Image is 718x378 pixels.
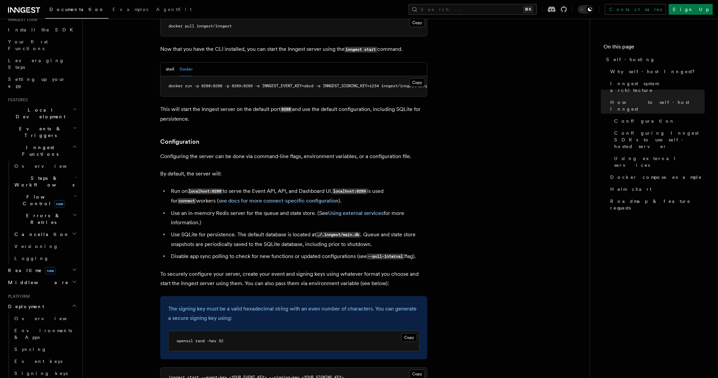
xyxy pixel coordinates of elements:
code: --poll-interval [367,254,404,259]
span: Overview [14,163,83,169]
li: Run on to serve the Event API, API, and Dashboard UI. is used for workers ( ). [169,186,427,206]
span: Configuring Inngest SDKs to use self-hosted server [614,130,705,150]
a: Docker compose example [608,171,705,183]
a: Documentation [45,2,108,19]
a: Helm chart [608,183,705,195]
button: Events & Triggers [5,123,78,141]
button: Deployment [5,300,78,312]
a: How to self-host Inngest [608,96,705,115]
a: Roadmap & feature requests [608,195,705,214]
code: localhost:8288 [188,188,223,194]
span: Platform [5,294,30,299]
button: Copy [409,78,425,87]
code: ./.inngest/main.db [316,232,361,238]
code: localhost:8289 [332,188,367,194]
span: Logging [14,256,49,261]
span: Overview [14,316,83,321]
span: Why self-host Inngest? [610,68,699,75]
span: Configuration [614,118,675,124]
span: Install the SDK [8,27,77,32]
a: AgentKit [152,2,196,18]
a: Inngest system architecture [608,78,705,96]
p: This will start the Inngest server on the default port and use the default configuration, includi... [160,105,427,124]
span: docker run -p 8288:8288 -p 8289:8289 -e INNGEST_EVENT_KEY=abcd -e INNGEST_SIGNING_KEY=1234 innges... [169,84,449,88]
span: Deployment [5,303,44,310]
span: Cancellation [12,231,69,238]
a: see docs for more connect-specific configuration [219,198,338,204]
span: Flow Control [12,194,73,207]
button: Inngest Functions [5,141,78,160]
button: Errors & Retries [12,210,78,228]
span: Examples [112,7,148,12]
kbd: ⌘K [523,6,533,13]
button: Flow Controlnew [12,191,78,210]
span: Self-hosting [606,56,655,63]
span: Setting up your app [8,77,65,89]
a: Syncing [12,343,78,355]
span: Leveraging Steps [8,58,64,70]
span: Inngest Functions [5,144,72,157]
a: Configuring Inngest SDKs to use self-hosted server [612,127,705,152]
span: new [54,200,65,208]
code: inngest start [344,47,377,52]
span: Realtime [5,267,56,274]
span: docker pull inngest/inngest [169,24,232,28]
a: Sign Up [669,4,713,15]
span: How to self-host Inngest [610,99,705,112]
p: Now that you have the CLI installed, you can start the Inngest server using the command. [160,44,427,54]
button: Toggle dark mode [578,5,594,13]
a: Examples [108,2,152,18]
button: Steps & Workflows [12,172,78,191]
span: Documentation [49,7,104,12]
button: Copy [409,18,425,27]
li: Use SQLite for persistence. The default database is located at . Queue and state store snapshots ... [169,230,427,249]
span: Syncing [14,347,47,352]
p: The signing key must be a valid hexadecimal string with an even number of characters. You can gen... [168,304,419,323]
button: Middleware [5,276,78,288]
span: Environments & Apps [14,328,72,340]
a: Contact sales [605,4,666,15]
code: connect [178,198,196,204]
a: Environments & Apps [12,325,78,343]
button: Realtimenew [5,264,78,276]
button: Copy [401,333,417,342]
span: Helm chart [610,186,652,193]
span: Middleware [5,279,69,286]
p: Configuring the server can be done via command-line flags, environment variables, or a configurat... [160,152,427,161]
span: Inngest system architecture [610,80,705,94]
a: Leveraging Steps [5,54,78,73]
span: Your first Functions [8,39,48,51]
span: AgentKit [156,7,192,12]
h4: On this page [604,43,705,53]
button: Search...⌘K [409,4,537,15]
button: Cancellation [12,228,78,240]
a: Overview [12,312,78,325]
span: Local Development [5,107,73,120]
span: Event keys [14,359,62,364]
span: Versioning [14,244,58,249]
span: Roadmap & feature requests [610,198,705,211]
span: Using external services [614,155,705,168]
p: By default, the server will: [160,169,427,178]
button: shell [166,62,174,76]
a: Self-hosting [604,53,705,66]
span: Docker compose example [610,174,702,180]
a: Configuration [612,115,705,127]
span: openssl rand -hex 32 [177,339,223,343]
a: Why self-host Inngest? [608,66,705,78]
span: Signing keys [14,371,68,376]
span: new [45,267,56,274]
li: Use an in-memory Redis server for the queue and state store. (See for more information.) [169,209,427,227]
div: Inngest Functions [5,160,78,264]
button: Docker [180,62,193,76]
button: Local Development [5,104,78,123]
a: Install the SDK [5,24,78,36]
a: Using external services [328,210,384,216]
a: Configuration [160,137,199,146]
a: Versioning [12,240,78,252]
span: Errors & Retries [12,212,72,226]
a: Event keys [12,355,78,367]
a: Overview [12,160,78,172]
p: To securely configure your server, create your event and signing keys using whatever format you c... [160,269,427,288]
span: Features [5,97,28,103]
